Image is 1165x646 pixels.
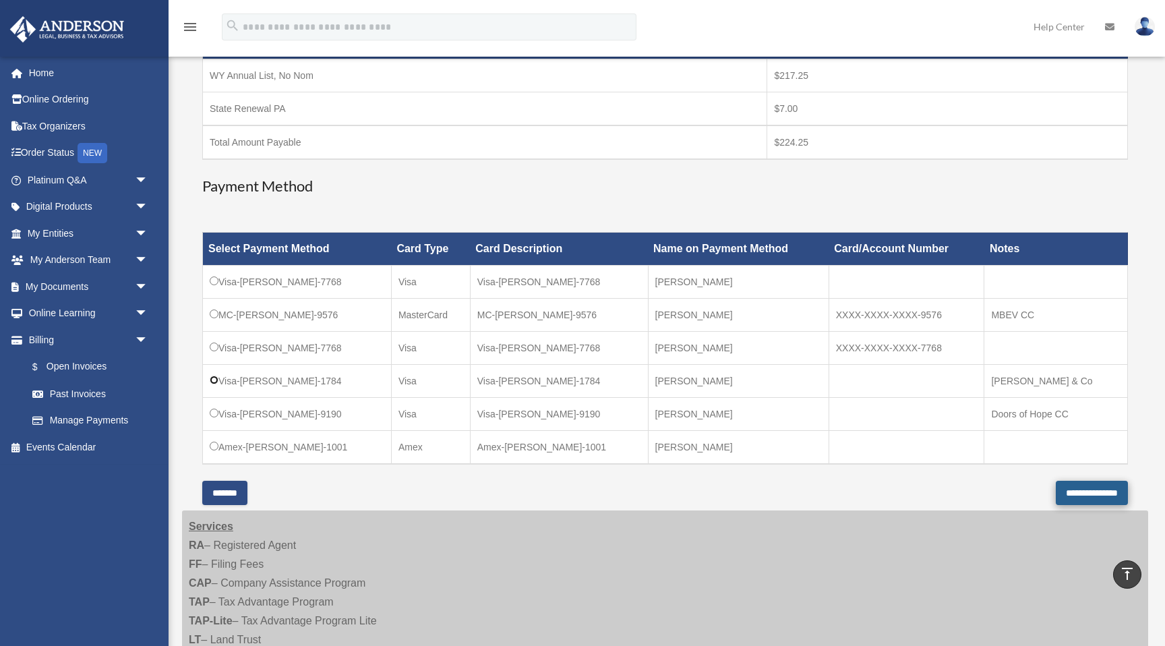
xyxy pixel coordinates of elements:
td: Visa-[PERSON_NAME]-7768 [203,266,392,299]
a: Past Invoices [19,380,162,407]
div: NEW [78,143,107,163]
td: $7.00 [767,92,1128,126]
strong: FF [189,558,202,570]
a: Digital Productsarrow_drop_down [9,194,169,221]
td: Amex-[PERSON_NAME]-1001 [203,431,392,465]
td: XXXX-XXXX-XXXX-9576 [829,299,984,332]
td: $217.25 [767,59,1128,92]
img: Anderson Advisors Platinum Portal [6,16,128,42]
a: $Open Invoices [19,353,155,381]
img: User Pic [1135,17,1155,36]
td: $224.25 [767,125,1128,159]
th: Notes [984,233,1128,266]
td: Visa-[PERSON_NAME]-7768 [470,332,648,365]
strong: TAP-Lite [189,615,233,626]
td: [PERSON_NAME] [648,332,829,365]
a: Online Learningarrow_drop_down [9,300,169,327]
a: My Anderson Teamarrow_drop_down [9,247,169,274]
a: Tax Organizers [9,113,169,140]
td: Visa-[PERSON_NAME]-1784 [203,365,392,398]
a: menu [182,24,198,35]
td: XXXX-XXXX-XXXX-7768 [829,332,984,365]
td: Visa [391,332,470,365]
th: Card Description [470,233,648,266]
td: Amex-[PERSON_NAME]-1001 [470,431,648,465]
td: [PERSON_NAME] [648,398,829,431]
span: $ [40,359,47,376]
td: [PERSON_NAME] [648,299,829,332]
i: vertical_align_top [1119,566,1135,582]
td: MasterCard [391,299,470,332]
td: Visa-[PERSON_NAME]-7768 [470,266,648,299]
a: My Documentsarrow_drop_down [9,273,169,300]
i: search [225,18,240,33]
span: arrow_drop_down [135,273,162,301]
td: Doors of Hope CC [984,398,1128,431]
td: MC-[PERSON_NAME]-9576 [203,299,392,332]
th: Name on Payment Method [648,233,829,266]
td: WY Annual List, No Nom [203,59,767,92]
a: Home [9,59,169,86]
a: Order StatusNEW [9,140,169,167]
a: My Entitiesarrow_drop_down [9,220,169,247]
td: [PERSON_NAME] [648,365,829,398]
td: Visa-[PERSON_NAME]-7768 [203,332,392,365]
strong: Services [189,521,233,532]
th: Card Type [391,233,470,266]
td: [PERSON_NAME] [648,431,829,465]
td: State Renewal PA [203,92,767,126]
td: MBEV CC [984,299,1128,332]
td: [PERSON_NAME] & Co [984,365,1128,398]
span: arrow_drop_down [135,300,162,328]
td: MC-[PERSON_NAME]-9576 [470,299,648,332]
span: arrow_drop_down [135,247,162,274]
th: Select Payment Method [203,233,392,266]
strong: RA [189,539,204,551]
a: Online Ordering [9,86,169,113]
td: Visa [391,365,470,398]
a: Events Calendar [9,434,169,461]
span: arrow_drop_down [135,220,162,247]
td: Visa-[PERSON_NAME]-1784 [470,365,648,398]
strong: LT [189,634,201,645]
td: Visa-[PERSON_NAME]-9190 [203,398,392,431]
span: arrow_drop_down [135,326,162,354]
td: Visa [391,398,470,431]
strong: TAP [189,596,210,608]
a: vertical_align_top [1113,560,1141,589]
td: Visa [391,266,470,299]
strong: CAP [189,577,212,589]
a: Platinum Q&Aarrow_drop_down [9,167,169,194]
a: Billingarrow_drop_down [9,326,162,353]
i: menu [182,19,198,35]
a: Manage Payments [19,407,162,434]
td: Amex [391,431,470,465]
span: arrow_drop_down [135,167,162,194]
td: Visa-[PERSON_NAME]-9190 [470,398,648,431]
td: [PERSON_NAME] [648,266,829,299]
span: arrow_drop_down [135,194,162,221]
td: Total Amount Payable [203,125,767,159]
h3: Payment Method [202,176,1128,197]
th: Card/Account Number [829,233,984,266]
